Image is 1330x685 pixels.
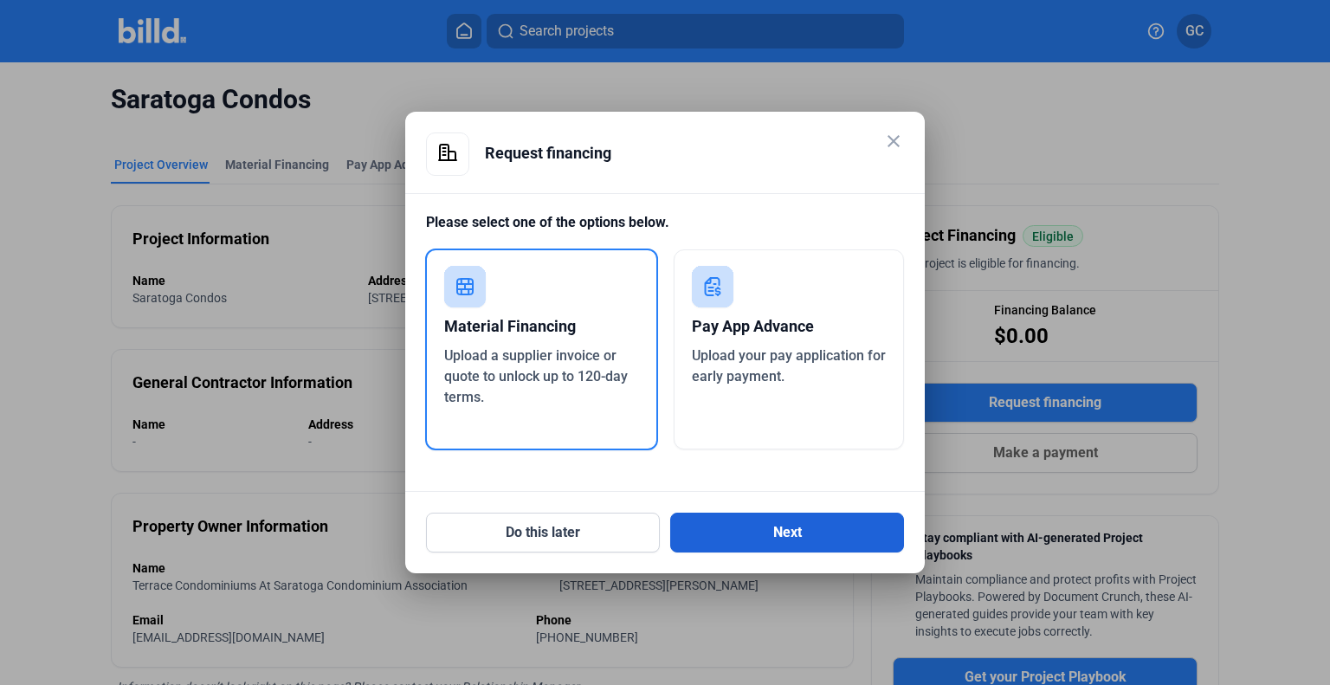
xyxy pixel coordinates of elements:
[692,307,887,346] div: Pay App Advance
[670,513,904,553] button: Next
[485,132,904,174] div: Request financing
[692,347,886,385] span: Upload your pay application for early payment.
[883,131,904,152] mat-icon: close
[426,513,660,553] button: Do this later
[426,212,904,249] div: Please select one of the options below.
[444,347,628,405] span: Upload a supplier invoice or quote to unlock up to 120-day terms.
[444,307,639,346] div: Material Financing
